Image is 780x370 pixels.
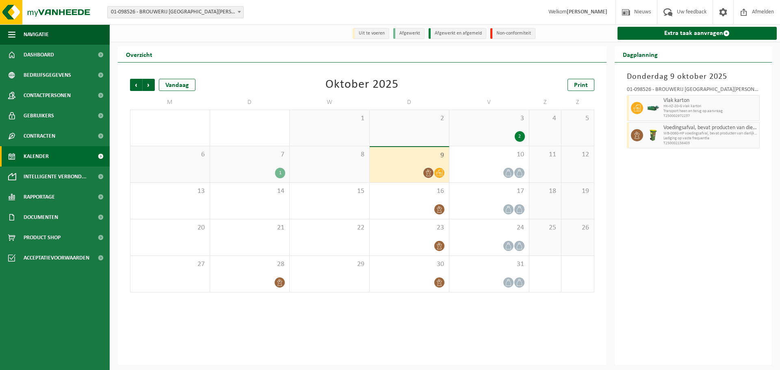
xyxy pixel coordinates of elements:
span: Documenten [24,207,58,227]
h2: Dagplanning [615,46,666,62]
span: Navigatie [24,24,49,45]
span: 25 [533,223,557,232]
span: 20 [134,223,206,232]
td: D [210,95,290,110]
span: 27 [134,260,206,269]
span: Contactpersonen [24,85,71,106]
span: 01-098526 - BROUWERIJ SINT BERNARDUS - WATOU [108,6,243,18]
span: 11 [533,150,557,159]
span: Transport heen en terug op aanvraag [663,109,758,114]
div: 01-098526 - BROUWERIJ [GEOGRAPHIC_DATA][PERSON_NAME] - WATOU [627,87,760,95]
span: 28 [214,260,286,269]
span: Volgende [143,79,155,91]
span: 2 [374,114,445,123]
span: WB-0060-HP voedingsafval, bevat producten van dierlijke oors [663,131,758,136]
span: Acceptatievoorwaarden [24,248,89,268]
span: Product Shop [24,227,61,248]
span: 1 [294,114,365,123]
span: Gebruikers [24,106,54,126]
span: Kalender [24,146,49,167]
span: 18 [533,187,557,196]
strong: [PERSON_NAME] [567,9,607,15]
span: Contracten [24,126,55,146]
div: Vandaag [159,79,195,91]
span: 9 [374,151,445,160]
li: Non-conformiteit [490,28,535,39]
a: Extra taak aanvragen [617,27,777,40]
span: 23 [374,223,445,232]
h3: Donderdag 9 oktober 2025 [627,71,760,83]
td: Z [529,95,562,110]
span: 19 [565,187,589,196]
span: 12 [565,150,589,159]
span: Rapportage [24,187,55,207]
span: 10 [453,150,525,159]
span: 15 [294,187,365,196]
span: T250002156403 [663,141,758,146]
span: 16 [374,187,445,196]
span: 8 [294,150,365,159]
span: 31 [453,260,525,269]
img: WB-0060-HPE-GN-50 [647,129,659,141]
li: Uit te voeren [353,28,389,39]
td: D [370,95,450,110]
span: Bedrijfsgegevens [24,65,71,85]
span: 13 [134,187,206,196]
img: HK-XZ-20-GN-01 [647,105,659,111]
span: Vorige [130,79,142,91]
span: 24 [453,223,525,232]
span: Dashboard [24,45,54,65]
a: Print [568,79,594,91]
td: Z [561,95,594,110]
li: Afgewerkt [393,28,425,39]
td: V [449,95,529,110]
span: 3 [453,114,525,123]
span: T250002972237 [663,114,758,119]
span: 17 [453,187,525,196]
span: Lediging op vaste frequentie [663,136,758,141]
h2: Overzicht [118,46,160,62]
span: 14 [214,187,286,196]
div: Oktober 2025 [325,79,399,91]
div: 1 [275,168,285,178]
span: 4 [533,114,557,123]
li: Afgewerkt en afgemeld [429,28,486,39]
span: Print [574,82,588,89]
span: 22 [294,223,365,232]
span: 5 [565,114,589,123]
span: HK-XZ-20-G vlak karton [663,104,758,109]
iframe: chat widget [4,352,136,370]
span: 6 [134,150,206,159]
span: 01-098526 - BROUWERIJ SINT BERNARDUS - WATOU [107,6,244,18]
span: Voedingsafval, bevat producten van dierlijke oorsprong, onverpakt, categorie 3 [663,125,758,131]
span: 29 [294,260,365,269]
td: M [130,95,210,110]
span: 30 [374,260,445,269]
div: 2 [515,131,525,142]
span: 7 [214,150,286,159]
td: W [290,95,370,110]
span: 21 [214,223,286,232]
span: Intelligente verbond... [24,167,87,187]
span: 26 [565,223,589,232]
span: Vlak karton [663,97,758,104]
